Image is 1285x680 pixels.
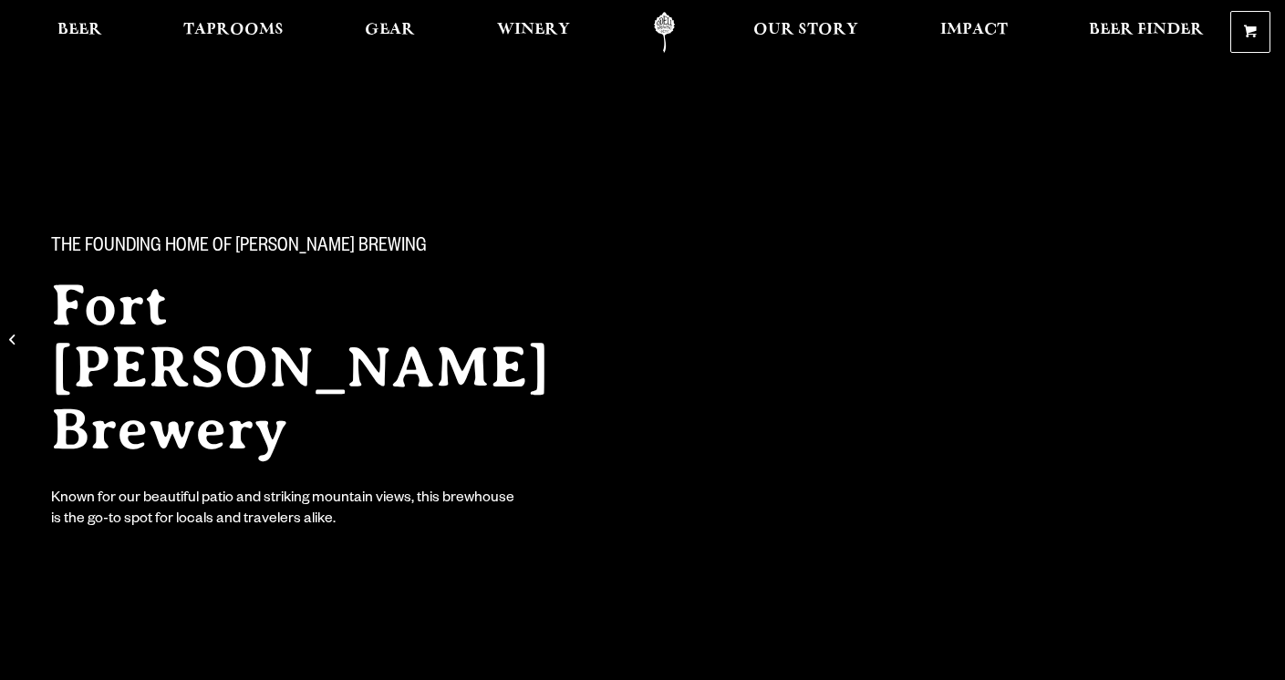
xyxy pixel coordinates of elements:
[485,12,582,53] a: Winery
[171,12,295,53] a: Taprooms
[57,23,102,37] span: Beer
[1077,12,1216,53] a: Beer Finder
[940,23,1008,37] span: Impact
[630,12,699,53] a: Odell Home
[183,23,284,37] span: Taprooms
[353,12,427,53] a: Gear
[928,12,1020,53] a: Impact
[51,489,518,531] div: Known for our beautiful patio and striking mountain views, this brewhouse is the go-to spot for l...
[365,23,415,37] span: Gear
[46,12,114,53] a: Beer
[51,274,620,460] h2: Fort [PERSON_NAME] Brewery
[1089,23,1204,37] span: Beer Finder
[497,23,570,37] span: Winery
[753,23,858,37] span: Our Story
[741,12,870,53] a: Our Story
[51,236,427,260] span: The Founding Home of [PERSON_NAME] Brewing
